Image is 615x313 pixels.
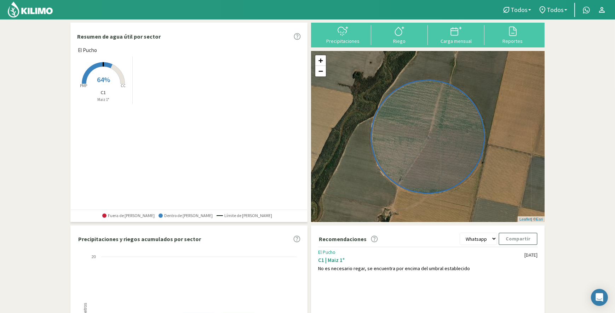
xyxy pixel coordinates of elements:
[102,213,155,218] span: Fuera de [PERSON_NAME]
[74,97,132,103] p: Maiz 1°
[428,25,484,44] button: Carga mensual
[7,1,53,18] img: Kilimo
[315,55,326,66] a: Zoom in
[484,25,541,44] button: Reportes
[80,84,87,89] tspan: PMP
[591,289,608,306] div: Open Intercom Messenger
[77,32,161,41] p: Resumen de agua útil por sector
[74,89,132,96] p: C1
[217,213,272,218] span: Límite de [PERSON_NAME]
[78,235,201,243] p: Precipitaciones y riegos acumulados por sector
[318,257,524,263] div: C1 | Maiz 1°
[430,39,482,44] div: Carga mensual
[547,6,564,13] span: Todos
[524,252,538,258] div: [DATE]
[536,217,543,221] a: Esri
[487,39,539,44] div: Reportes
[373,39,426,44] div: Riego
[511,6,528,13] span: Todos
[97,75,110,84] span: 64%
[317,39,369,44] div: Precipitaciones
[519,217,531,221] a: Leaflet
[315,66,326,76] a: Zoom out
[318,266,524,272] div: No es necesario regar, se encuentra por encima del umbral establecido
[371,25,428,44] button: Riego
[92,255,96,259] text: 20
[315,25,371,44] button: Precipitaciones
[78,46,97,55] span: El Pucho
[518,216,545,222] div: | ©
[121,84,126,89] tspan: CC
[159,213,213,218] span: Dentro de [PERSON_NAME]
[318,250,524,255] div: El Pucho
[319,235,367,243] p: Recomendaciones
